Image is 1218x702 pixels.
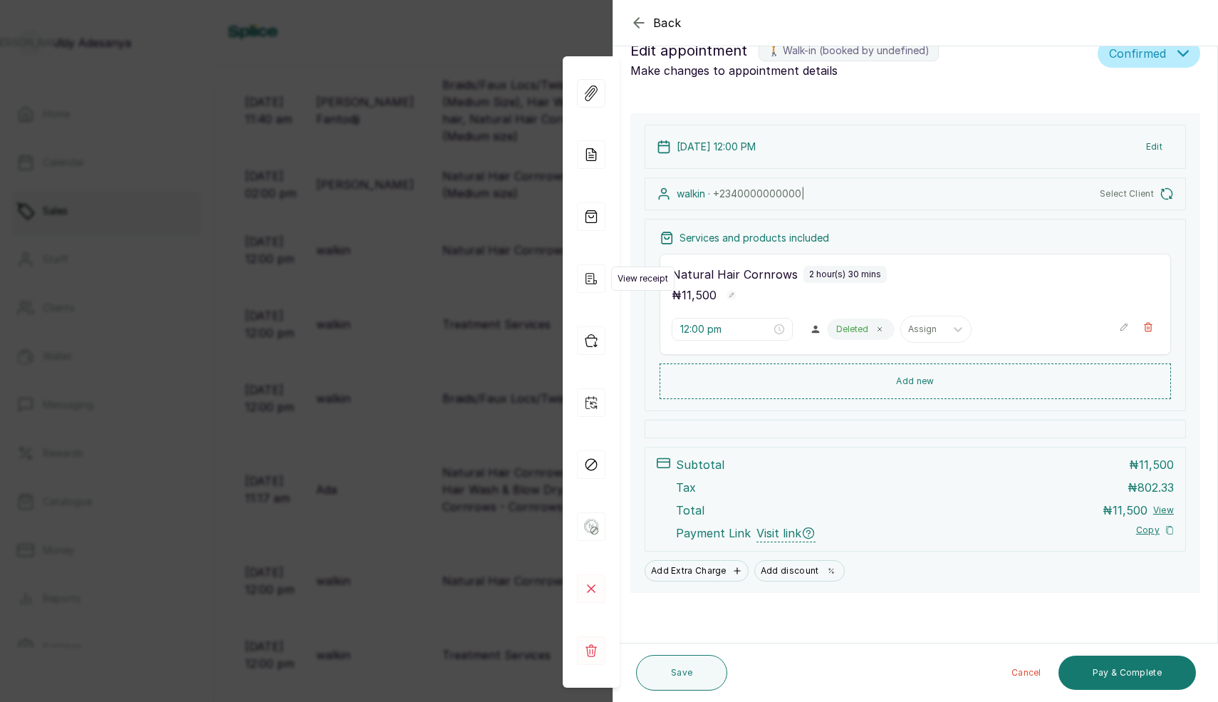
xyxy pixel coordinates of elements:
p: Deleted [836,324,868,335]
button: Add discount [754,560,845,582]
div: View receipt [577,264,605,293]
button: Copy [1136,525,1174,536]
button: Pay & Complete [1058,656,1196,690]
button: Select Client [1100,187,1174,201]
p: ₦ [1103,502,1147,519]
p: Make changes to appointment details [630,62,1092,79]
span: Payment Link [676,525,751,542]
p: ₦ [1128,479,1174,496]
button: Cancel [1000,656,1053,690]
p: Services and products included [680,231,829,245]
button: Confirmed [1098,39,1200,68]
button: Add new [660,363,1171,399]
span: Visit link [756,525,816,542]
p: [DATE] 12:00 PM [677,140,756,154]
p: ₦ [1129,456,1174,473]
p: Tax [676,479,696,496]
p: ₦ [672,287,717,304]
p: Subtotal [676,456,724,473]
p: Natural Hair Cornrows [672,266,798,283]
button: Edit [1135,134,1174,160]
button: Add Extra Charge [645,560,749,582]
button: Save [636,655,727,691]
button: Back [630,14,682,31]
span: Edit appointment [630,39,747,62]
input: Select time [680,321,771,337]
span: Select Client [1100,188,1154,200]
span: 802.33 [1138,480,1174,495]
span: Confirmed [1109,45,1166,62]
span: Back [653,14,682,31]
p: 2 hour(s) 30 mins [809,269,881,280]
span: +234 0000000000 | [713,187,805,200]
button: View [1153,505,1174,516]
span: 11,500 [682,288,717,302]
p: Total [676,502,704,519]
label: 🚶 Walk-in (booked by undefined) [759,40,939,61]
span: 11,500 [1139,458,1174,472]
span: 11,500 [1113,503,1147,517]
p: walkin · [677,187,805,201]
